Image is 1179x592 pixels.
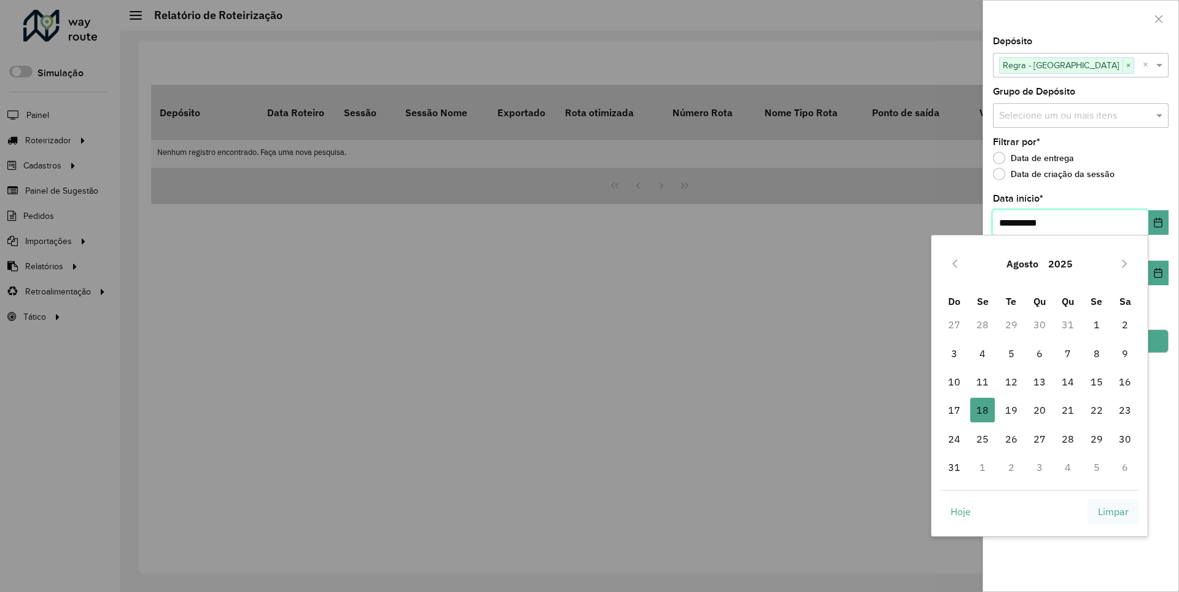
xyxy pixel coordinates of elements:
[1027,427,1052,451] span: 27
[1027,369,1052,394] span: 13
[993,168,1115,180] label: Data de criação da sessão
[1056,398,1080,422] span: 21
[1113,398,1137,422] span: 23
[942,369,967,394] span: 10
[968,339,997,368] td: 4
[1083,396,1111,424] td: 22
[945,254,965,274] button: Previous Month
[997,425,1025,453] td: 26
[948,295,960,307] span: Do
[1111,339,1139,368] td: 9
[1148,210,1169,235] button: Choose Date
[940,453,968,481] td: 31
[1084,427,1109,451] span: 29
[1143,58,1153,73] span: Clear all
[993,191,1043,206] label: Data início
[1025,453,1054,481] td: 3
[1111,396,1139,424] td: 23
[1054,396,1082,424] td: 21
[1115,254,1134,274] button: Next Month
[997,339,1025,368] td: 5
[1025,339,1054,368] td: 6
[1084,369,1109,394] span: 15
[1091,295,1102,307] span: Se
[1083,339,1111,368] td: 8
[993,135,1040,149] label: Filtrar por
[1025,368,1054,396] td: 13
[1000,58,1123,73] span: Regra - [GEOGRAPHIC_DATA]
[970,341,995,366] span: 4
[942,455,967,480] span: 31
[1148,261,1169,285] button: Choose Date
[940,425,968,453] td: 24
[940,396,968,424] td: 17
[1111,368,1139,396] td: 16
[942,427,967,451] span: 24
[993,152,1074,164] label: Data de entrega
[1054,310,1082,339] td: 31
[997,453,1025,481] td: 2
[1056,369,1080,394] span: 14
[1113,312,1137,337] span: 2
[940,368,968,396] td: 10
[1111,425,1139,453] td: 30
[1054,425,1082,453] td: 28
[968,425,997,453] td: 25
[1027,341,1052,366] span: 6
[999,427,1024,451] span: 26
[977,295,989,307] span: Se
[968,453,997,481] td: 1
[1056,341,1080,366] span: 7
[999,341,1024,366] span: 5
[1062,295,1074,307] span: Qu
[1098,504,1129,519] span: Limpar
[1054,368,1082,396] td: 14
[993,84,1075,99] label: Grupo de Depósito
[1119,295,1131,307] span: Sa
[1113,427,1137,451] span: 30
[942,398,967,422] span: 17
[997,396,1025,424] td: 19
[1025,310,1054,339] td: 30
[1084,341,1109,366] span: 8
[1083,368,1111,396] td: 15
[931,235,1148,537] div: Choose Date
[1088,499,1139,524] button: Limpar
[993,34,1032,49] label: Depósito
[968,310,997,339] td: 28
[997,368,1025,396] td: 12
[970,427,995,451] span: 25
[1054,339,1082,368] td: 7
[940,310,968,339] td: 27
[942,341,967,366] span: 3
[1025,425,1054,453] td: 27
[1025,396,1054,424] td: 20
[1111,310,1139,339] td: 2
[970,398,995,422] span: 18
[1084,398,1109,422] span: 22
[968,396,997,424] td: 18
[1123,58,1134,73] span: ×
[999,369,1024,394] span: 12
[940,339,968,368] td: 3
[1054,453,1082,481] td: 4
[1033,295,1046,307] span: Qu
[1113,341,1137,366] span: 9
[1002,249,1043,278] button: Choose Month
[1113,369,1137,394] span: 16
[1083,453,1111,481] td: 5
[997,310,1025,339] td: 29
[1027,398,1052,422] span: 20
[999,398,1024,422] span: 19
[951,504,971,519] span: Hoje
[1056,427,1080,451] span: 28
[1006,295,1016,307] span: Te
[1043,249,1078,278] button: Choose Year
[1111,453,1139,481] td: 6
[1083,310,1111,339] td: 1
[940,499,981,524] button: Hoje
[1083,425,1111,453] td: 29
[970,369,995,394] span: 11
[968,368,997,396] td: 11
[1084,312,1109,337] span: 1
